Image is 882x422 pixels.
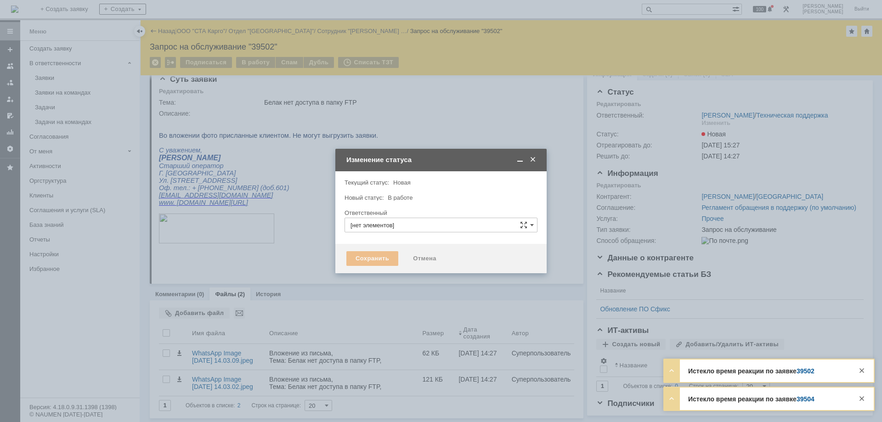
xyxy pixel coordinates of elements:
span: В работе [388,194,413,201]
div: Ответственный [345,210,536,216]
strong: Истекло время реакции по заявке [688,395,814,403]
a: 39504 [797,395,814,403]
span: Свернуть (Ctrl + M) [515,156,525,164]
label: Текущий статус: [345,179,389,186]
span: Сложная форма [520,221,527,229]
span: Новая [393,179,411,186]
div: Изменение статуса [346,156,537,164]
label: Новый статус: [345,194,384,201]
div: Развернуть [666,365,677,376]
div: Закрыть [856,365,867,376]
div: Развернуть [666,393,677,404]
div: Закрыть [856,393,867,404]
strong: Истекло время реакции по заявке [688,367,814,375]
span: Закрыть [528,156,537,164]
a: 39502 [797,367,814,375]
